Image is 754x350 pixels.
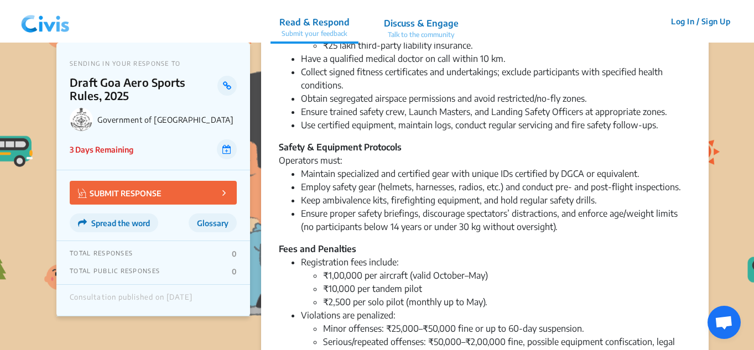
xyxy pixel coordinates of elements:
[70,108,93,131] img: Government of Goa logo
[323,269,691,282] li: ₹1,00,000 per aircraft (valid October–May)
[301,105,691,118] li: Ensure trained safety crew, Launch Masters, and Landing Safety Officers at appropriate zones.
[189,213,237,232] button: Glossary
[301,65,691,92] li: Collect signed fitness certificates and undertakings; exclude participants with specified health ...
[279,243,356,254] strong: Fees and Penalties
[384,17,459,30] p: Discuss & Engage
[70,181,237,205] button: SUBMIT RESPONSE
[384,30,459,40] p: Talk to the community
[323,39,691,52] li: ₹25 lakh third-party liability insurance.
[301,194,691,207] li: Keep ambivalence kits, firefighting equipment, and hold regular safety drills.
[323,295,691,309] li: ₹2,500 per solo pilot (monthly up to May).
[301,167,691,180] li: Maintain specialized and certified gear with unique IDs certified by DGCA or equivalent.
[323,322,691,335] li: Minor offenses: ₹25,000–₹50,000 fine or up to 60-day suspension.
[70,213,158,232] button: Spread the word
[301,255,691,309] li: Registration fees include:
[708,306,741,339] div: Open chat
[91,218,150,228] span: Spread the word
[301,118,691,132] li: Use certified equipment, maintain logs, conduct regular servicing and fire safety follow-ups.
[323,282,691,295] li: ₹10,000 per tandem pilot
[664,13,737,30] button: Log In / Sign Up
[70,267,160,276] p: TOTAL PUBLIC RESPONSES
[70,76,217,102] p: Draft Goa Aero Sports Rules, 2025
[70,60,237,67] p: SENDING IN YOUR RESPONSE TO
[78,186,162,199] p: SUBMIT RESPONSE
[17,5,74,38] img: navlogo.png
[197,218,228,228] span: Glossary
[70,144,133,155] p: 3 Days Remaining
[97,115,237,124] p: Government of [GEOGRAPHIC_DATA]
[70,293,193,307] div: Consultation published on [DATE]
[70,249,133,258] p: TOTAL RESPONSES
[232,249,237,258] p: 0
[78,189,87,198] img: Vector.jpg
[301,92,691,105] li: Obtain segregated airspace permissions and avoid restricted/no-fly zones.
[279,142,402,153] strong: Safety & Equipment Protocols
[232,267,237,276] p: 0
[279,29,350,39] p: Submit your feedback
[301,52,691,65] li: Have a qualified medical doctor on call within 10 km.
[301,207,691,233] li: Ensure proper safety briefings, discourage spectators’ distractions, and enforce age/weight limit...
[279,154,691,167] div: Operators must:
[301,180,691,194] li: Employ safety gear (helmets, harnesses, radios, etc.) and conduct pre- and post-flight inspections.
[279,15,350,29] p: Read & Respond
